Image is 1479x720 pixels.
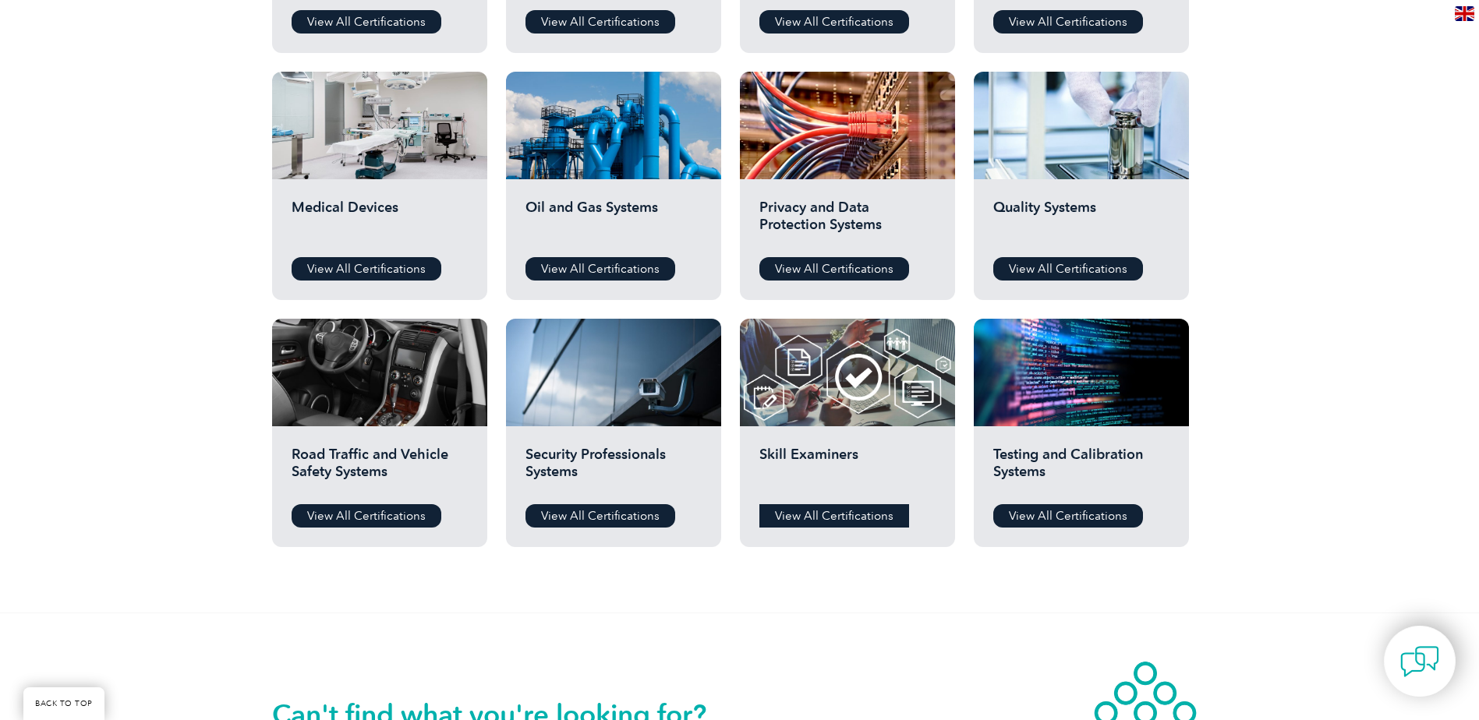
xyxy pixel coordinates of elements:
a: View All Certifications [993,504,1143,528]
h2: Oil and Gas Systems [525,199,702,245]
a: View All Certifications [292,257,441,281]
h2: Skill Examiners [759,446,936,492]
h2: Testing and Calibration Systems [993,446,1169,492]
a: View All Certifications [525,504,675,528]
h2: Quality Systems [993,199,1169,245]
a: View All Certifications [525,257,675,281]
img: en [1455,6,1474,21]
h2: Privacy and Data Protection Systems [759,199,936,245]
a: View All Certifications [759,257,909,281]
a: BACK TO TOP [23,687,104,720]
h2: Road Traffic and Vehicle Safety Systems [292,446,468,492]
img: contact-chat.png [1400,642,1439,681]
h2: Medical Devices [292,199,468,245]
a: View All Certifications [759,10,909,34]
a: View All Certifications [292,10,441,34]
a: View All Certifications [993,257,1143,281]
a: View All Certifications [525,10,675,34]
a: View All Certifications [759,504,909,528]
a: View All Certifications [993,10,1143,34]
h2: Security Professionals Systems [525,446,702,492]
a: View All Certifications [292,504,441,528]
